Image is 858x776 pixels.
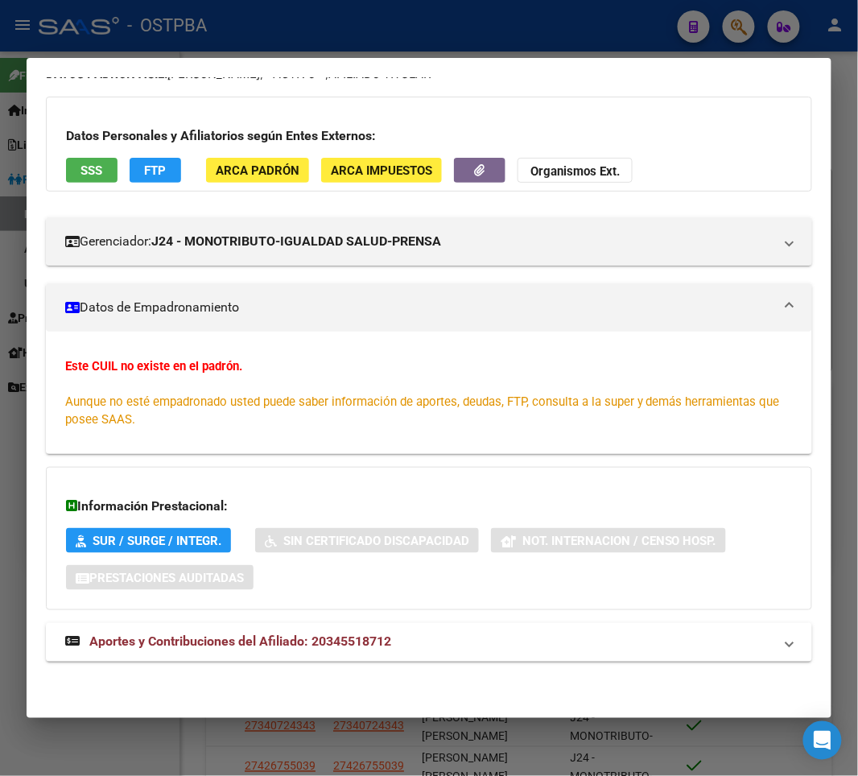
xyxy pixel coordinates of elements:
span: ARCA Padrón [216,163,299,178]
span: Sin Certificado Discapacidad [283,534,469,548]
mat-panel-title: Gerenciador: [65,232,773,251]
span: FTP [145,163,167,178]
h3: Información Prestacional: [66,497,792,516]
mat-panel-title: Datos de Empadronamiento [65,298,773,317]
strong: Organismos Ext. [530,164,620,179]
button: Organismos Ext. [518,158,633,183]
strong: J24 - MONOTRIBUTO-IGUALDAD SALUD-PRENSA [151,232,441,251]
mat-expansion-panel-header: Gerenciador:J24 - MONOTRIBUTO-IGUALDAD SALUD-PRENSA [46,217,812,266]
div: Open Intercom Messenger [803,721,842,760]
div: Datos de Empadronamiento [46,332,812,454]
span: SSS [81,163,103,178]
button: FTP [130,158,181,183]
button: SSS [66,158,118,183]
button: SUR / SURGE / INTEGR. [66,528,231,553]
mat-expansion-panel-header: Datos de Empadronamiento [46,283,812,332]
span: Aunque no esté empadronado usted puede saber información de aportes, deudas, FTP, consulta a la s... [65,394,780,427]
button: Prestaciones Auditadas [66,565,254,590]
button: Sin Certificado Discapacidad [255,528,479,553]
mat-expansion-panel-header: Aportes y Contribuciones del Afiliado: 20345518712 [46,623,812,662]
span: Not. Internacion / Censo Hosp. [522,534,716,548]
button: ARCA Padrón [206,158,309,183]
strong: Este CUIL no existe en el padrón. [65,359,242,374]
span: ARCA Impuestos [331,163,432,178]
span: Prestaciones Auditadas [89,571,244,585]
span: Aportes y Contribuciones del Afiliado: 20345518712 [89,634,391,650]
span: SUR / SURGE / INTEGR. [93,534,221,548]
button: ARCA Impuestos [321,158,442,183]
button: Not. Internacion / Censo Hosp. [491,528,726,553]
h3: Datos Personales y Afiliatorios según Entes Externos: [66,126,792,146]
